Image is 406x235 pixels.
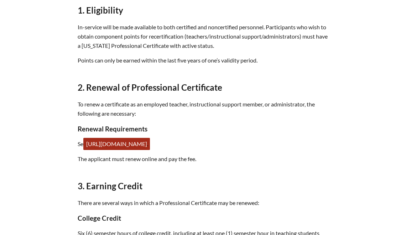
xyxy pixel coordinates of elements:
[78,5,328,15] h2: 1. Eligibility
[78,214,328,222] h3: College Credit
[78,100,328,118] p: To renew a certificate as an employed teacher, instructional support member, or administrator, th...
[78,154,328,164] p: The applicant must renew online and pay the fee.
[78,198,328,207] p: There are several ways in which a Professional Certificate may be renewed:
[78,56,328,65] p: Points can only be earned within the last five years of one’s validity period.
[78,139,328,149] p: See .
[78,22,328,50] p: In-service will be made available to both certified and noncertified personnel. Participants who ...
[78,82,328,92] h2: 2. Renewal of Professional Certificate
[78,181,328,191] h2: 3. Earning Credit
[83,138,150,150] a: [URL][DOMAIN_NAME]
[78,125,328,133] h3: Renewal Requirements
